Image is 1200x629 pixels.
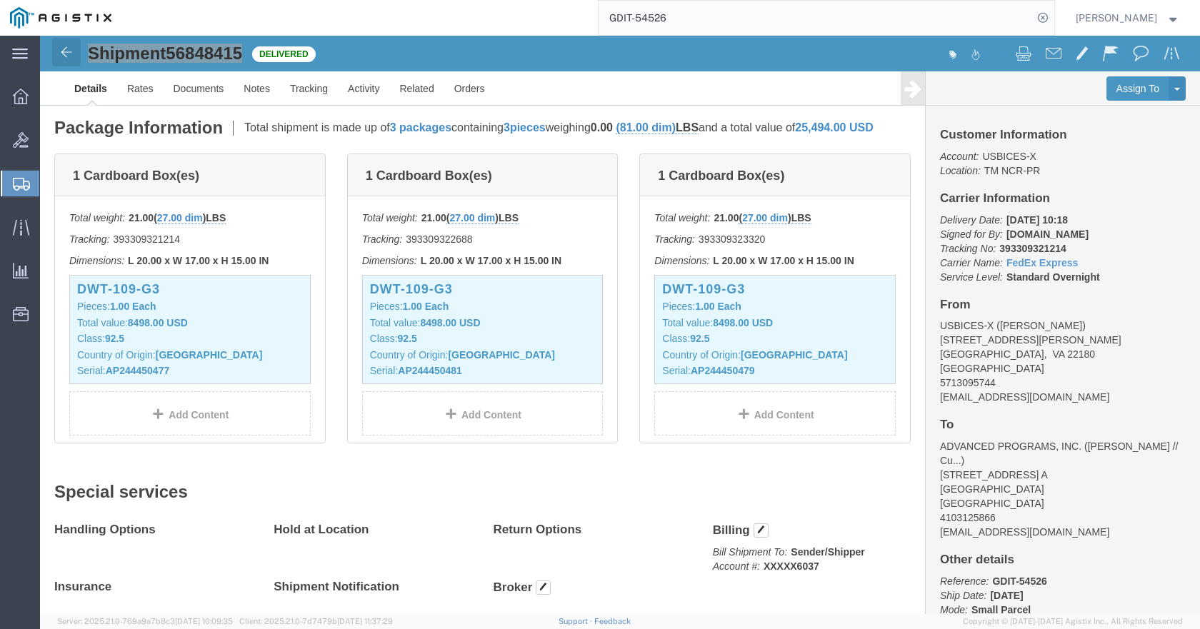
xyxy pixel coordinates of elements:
[599,1,1033,35] input: Search for shipment number, reference number
[40,36,1200,614] iframe: FS Legacy Container
[594,617,631,625] a: Feedback
[963,615,1183,628] span: Copyright © [DATE]-[DATE] Agistix Inc., All Rights Reserved
[1076,10,1157,26] span: Trent Grant
[10,7,111,29] img: logo
[239,617,393,625] span: Client: 2025.21.0-7d7479b
[337,617,393,625] span: [DATE] 11:37:29
[175,617,233,625] span: [DATE] 10:09:35
[559,617,594,625] a: Support
[57,617,233,625] span: Server: 2025.21.0-769a9a7b8c3
[1075,9,1181,26] button: [PERSON_NAME]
